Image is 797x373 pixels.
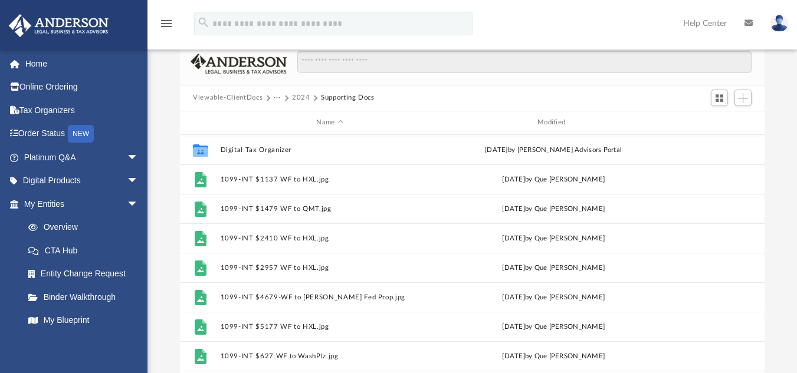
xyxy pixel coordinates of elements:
[17,239,156,262] a: CTA Hub
[127,169,150,193] span: arrow_drop_down
[8,169,156,193] a: Digital Productsarrow_drop_down
[444,144,663,155] div: [DATE] by [PERSON_NAME] Advisors Portal
[8,192,156,216] a: My Entitiesarrow_drop_down
[444,292,663,302] div: by Que [PERSON_NAME]
[444,262,663,273] div: by Que [PERSON_NAME]
[444,203,663,214] div: by Que [PERSON_NAME]
[502,264,525,270] span: [DATE]
[185,117,215,128] div: id
[321,93,375,103] button: Supporting Docs
[221,263,440,271] button: 1099-INT $2957 WF to HXL.jpg
[193,93,263,103] button: Viewable-ClientDocs
[668,117,750,128] div: id
[770,15,788,32] img: User Pic
[8,52,156,75] a: Home
[221,146,440,153] button: Digital Tax Organizer
[8,122,156,146] a: Order StatusNEW
[17,332,156,355] a: Tax Due Dates
[502,352,525,359] span: [DATE]
[17,262,156,286] a: Entity Change Request
[502,293,525,300] span: [DATE]
[221,352,440,359] button: 1099-INT $627 WF to WashPlz.jpg
[17,216,156,239] a: Overview
[221,204,440,212] button: 1099-INT $1479 WF to QMT.jpg
[711,90,729,106] button: Switch to Grid View
[197,16,210,29] i: search
[127,192,150,216] span: arrow_drop_down
[444,351,663,361] div: by Que [PERSON_NAME]
[8,146,156,169] a: Platinum Q&Aarrow_drop_down
[734,90,752,106] button: Add
[502,323,525,329] span: [DATE]
[444,117,662,128] div: Modified
[444,321,663,332] div: by Que [PERSON_NAME]
[17,285,156,309] a: Binder Walkthrough
[127,146,150,170] span: arrow_drop_down
[221,234,440,242] button: 1099-INT $2410 WF to HXL.jpg
[221,175,440,183] button: 1099-INT $1137 WF to HXL.jpg
[220,117,439,128] div: Name
[68,125,94,143] div: NEW
[444,174,663,184] div: by Que [PERSON_NAME]
[502,176,525,182] span: [DATE]
[502,205,525,212] span: [DATE]
[221,293,440,301] button: 1099-INT $4679-WF to [PERSON_NAME] Fed Prop.jpg
[274,93,281,103] button: ···
[292,93,310,103] button: 2024
[17,309,150,332] a: My Blueprint
[221,322,440,330] button: 1099-INT $5177 WF to HXL.jpg
[159,22,173,31] a: menu
[502,235,525,241] span: [DATE]
[8,98,156,122] a: Tax Organizers
[159,16,173,31] i: menu
[444,233,663,243] div: by Que [PERSON_NAME]
[8,75,156,99] a: Online Ordering
[5,14,112,37] img: Anderson Advisors Platinum Portal
[297,51,752,73] input: Search files and folders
